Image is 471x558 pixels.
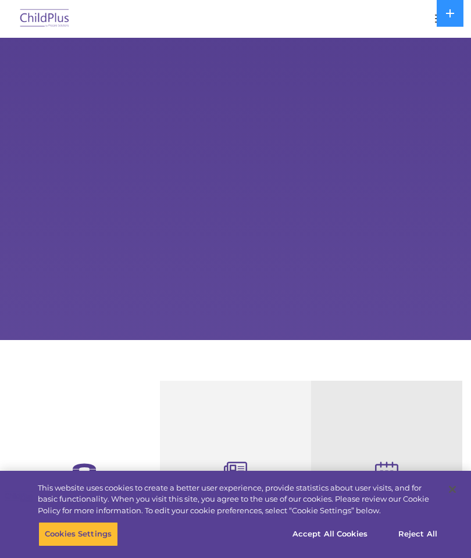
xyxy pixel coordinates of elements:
[17,5,72,33] img: ChildPlus by Procare Solutions
[440,477,465,502] button: Close
[286,522,374,546] button: Accept All Cookies
[38,482,438,517] div: This website uses cookies to create a better user experience, provide statistics about user visit...
[38,522,118,546] button: Cookies Settings
[381,522,454,546] button: Reject All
